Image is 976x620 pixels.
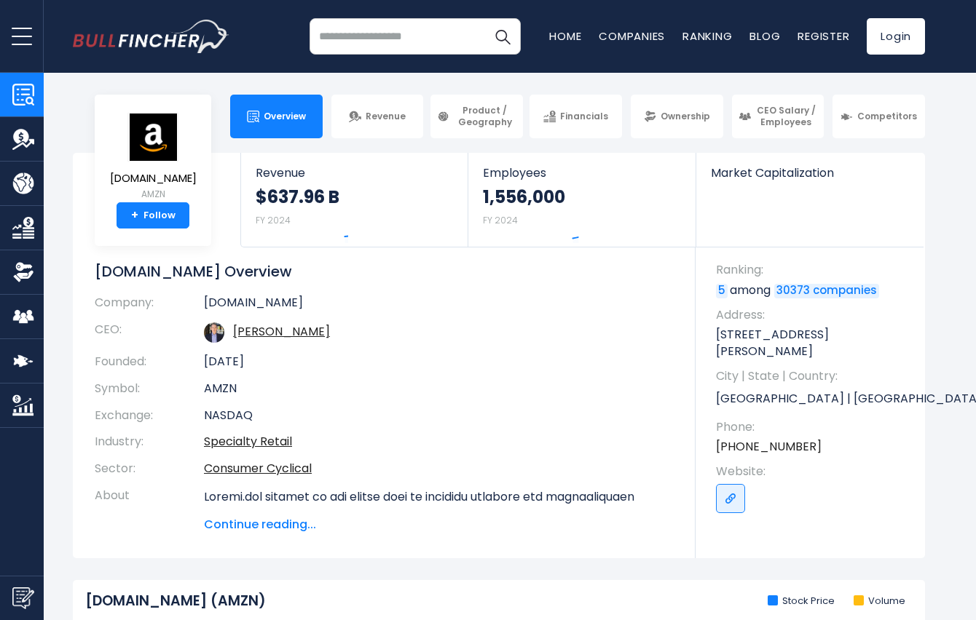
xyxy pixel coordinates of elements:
[798,28,849,44] a: Register
[483,214,518,226] small: FY 2024
[857,111,917,122] span: Competitors
[95,456,204,482] th: Sector:
[716,307,910,323] span: Address:
[430,95,523,138] a: Product / Geography
[867,18,925,55] a: Login
[204,349,674,375] td: [DATE]
[73,20,229,53] img: bullfincher logo
[95,262,674,281] h1: [DOMAIN_NAME] Overview
[549,28,581,44] a: Home
[774,284,879,298] a: 30373 companies
[732,95,825,138] a: CEO Salary / Employees
[204,402,674,429] td: NASDAQ
[204,295,674,317] td: [DOMAIN_NAME]
[483,186,565,208] strong: 1,556,000
[661,111,710,122] span: Ownership
[95,295,204,317] th: Company:
[682,28,732,44] a: Ranking
[716,284,728,298] a: 5
[331,95,424,138] a: Revenue
[117,202,189,228] a: +Follow
[233,323,330,340] a: ceo
[73,20,229,53] a: Go to homepage
[716,327,910,359] p: [STREET_ADDRESS][PERSON_NAME]
[631,95,723,138] a: Ownership
[483,166,680,180] span: Employees
[599,28,665,44] a: Companies
[716,419,910,435] span: Phone:
[716,262,910,278] span: Ranking:
[109,112,197,203] a: [DOMAIN_NAME] AMZN
[241,153,468,247] a: Revenue $637.96 B FY 2024
[131,209,138,222] strong: +
[716,389,910,410] p: [GEOGRAPHIC_DATA] | [GEOGRAPHIC_DATA] | US
[204,460,312,477] a: Consumer Cyclical
[716,282,910,298] p: among
[716,368,910,384] span: City | State | Country:
[696,153,924,204] a: Market Capitalization
[454,105,516,127] span: Product / Geography
[468,153,695,247] a: Employees 1,556,000 FY 2024
[230,95,323,138] a: Overview
[530,95,622,138] a: Financials
[204,322,224,343] img: andy-jassy.jpg
[95,375,204,402] th: Symbol:
[95,482,204,533] th: About
[484,18,521,55] button: Search
[716,439,822,455] a: [PHONE_NUMBER]
[95,429,204,456] th: Industry:
[110,188,197,201] small: AMZN
[256,214,291,226] small: FY 2024
[85,592,266,611] h2: [DOMAIN_NAME] (AMZN)
[204,375,674,402] td: AMZN
[749,28,780,44] a: Blog
[560,111,608,122] span: Financials
[95,317,204,349] th: CEO:
[716,484,745,513] a: Go to link
[256,166,453,180] span: Revenue
[755,105,818,127] span: CEO Salary / Employees
[95,349,204,375] th: Founded:
[711,166,909,180] span: Market Capitalization
[204,433,292,450] a: Specialty Retail
[264,111,306,122] span: Overview
[204,516,674,533] span: Continue reading...
[716,464,910,480] span: Website:
[366,111,406,122] span: Revenue
[833,95,925,138] a: Competitors
[110,172,197,185] span: [DOMAIN_NAME]
[12,261,34,283] img: Ownership
[256,186,339,208] strong: $637.96 B
[768,595,835,608] li: Stock Price
[854,595,905,608] li: Volume
[95,402,204,429] th: Exchange:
